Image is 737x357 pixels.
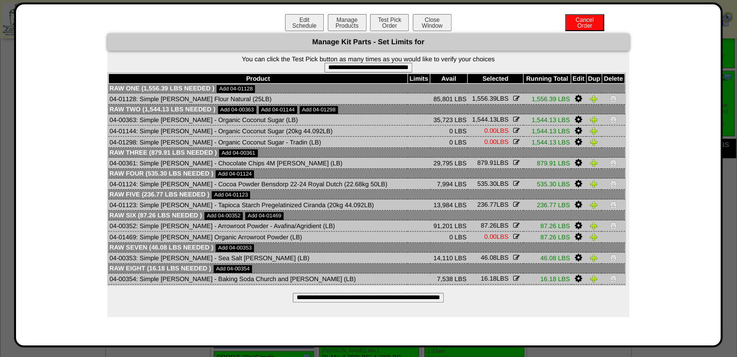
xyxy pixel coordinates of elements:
[108,264,624,273] td: Raw Eight (16.18 LBS needed )
[590,275,598,283] img: Duplicate Item
[285,14,324,31] button: EditSchedule
[586,74,602,84] th: Dup
[108,190,624,199] td: Raw Five (236.77 LBS needed )
[484,233,496,240] span: 0.00
[204,212,243,220] a: Add 04-00352
[430,273,468,285] td: 7,538 LBS
[590,127,598,135] img: Duplicate Item
[609,116,617,124] img: Delete Item
[590,116,598,124] img: Duplicate Item
[609,222,617,230] img: Delete Item
[259,106,297,114] a: Add 04-01144
[108,252,407,264] td: 04-00353: Simple [PERSON_NAME] - Sea Salt [PERSON_NAME] (LB)
[108,232,407,243] td: 04-01469: Simple [PERSON_NAME] Organic Arrowroot Powder (LB)
[107,55,629,72] form: You can click the Test Pick button as many times as you would like to verify your choices
[565,14,604,31] button: CancelOrder
[108,125,407,137] td: 04-01144: Simple [PERSON_NAME] - Organic Coconut Sugar (20kg 44.092LB)
[108,243,624,252] td: Raw Seven (46.08 LBS needed )
[430,74,468,84] th: Avail
[108,273,407,285] td: 04-00354: Simple [PERSON_NAME] - Baking Soda Church and [PERSON_NAME] (LB)
[218,106,256,114] a: Add 04-00363
[430,178,468,190] td: 7,994 LBS
[472,116,508,123] span: LBS
[523,158,571,169] td: 879.91 LBS
[523,74,571,84] th: Running Total
[219,149,257,157] a: Add 04-00361
[430,232,468,243] td: 0 LBS
[477,159,508,166] span: LBS
[413,14,452,31] button: CloseWindow
[217,85,255,93] a: Add 04-01128
[212,191,250,199] a: Add 04-01123
[481,222,508,229] span: LBS
[412,22,452,29] a: CloseWindow
[481,222,497,229] span: 87.26
[609,95,617,103] img: Delete Item
[523,199,571,211] td: 236.77 LBS
[571,74,586,84] th: Edit
[108,169,624,178] td: Raw Four (535.30 LBS needed )
[590,95,598,103] img: Duplicate Item
[108,220,407,232] td: 04-00352: Simple [PERSON_NAME] - Arrowroot Powder - Avafina/Agridient (LB)
[609,275,617,283] img: Delete Item
[214,265,252,273] a: Add 04-00354
[216,170,254,178] a: Add 04-01124
[430,220,468,232] td: 91,201 LBS
[523,273,571,285] td: 16.18 LBS
[430,199,468,211] td: 13,984 LBS
[477,201,508,208] span: LBS
[523,220,571,232] td: 87.26 LBS
[472,95,497,102] span: 1,556.39
[108,84,624,93] td: Raw One (1,556.39 LBS needed )
[590,201,598,209] img: Duplicate Item
[609,180,617,188] img: Delete Item
[609,201,617,209] img: Delete Item
[472,116,497,123] span: 1,544.13
[108,158,407,169] td: 04-00361: Simple [PERSON_NAME] - Chocolate Chips 4M [PERSON_NAME] (LB)
[477,180,508,187] span: LBS
[430,125,468,137] td: 0 LBS
[590,159,598,167] img: Duplicate Item
[481,254,497,261] span: 46.08
[590,180,598,188] img: Duplicate Item
[108,114,407,125] td: 04-00363: Simple [PERSON_NAME] - Organic Coconut Sugar (LB)
[407,74,430,84] th: Limits
[484,138,496,145] span: 0.00
[477,201,497,208] span: 236.77
[108,137,407,148] td: 04-01298: Simple [PERSON_NAME] - Organic Coconut Sugar - Tradin (LB)
[108,199,407,211] td: 04-01123: Simple [PERSON_NAME] - Tapioca Starch Pregelatinized Ciranda (20kg 44.092LB)
[216,244,254,252] a: Add 04-00353
[328,14,367,31] button: ManageProducts
[468,74,523,84] th: Selected
[484,233,508,240] span: LBS
[523,178,571,190] td: 535.30 LBS
[430,252,468,264] td: 14,110 LBS
[609,159,617,167] img: Delete Item
[300,106,338,114] a: Add 04-01298
[523,125,571,137] td: 1,544.13 LBS
[430,93,468,105] td: 85,801 LBS
[523,232,571,243] td: 87.26 LBS
[523,93,571,105] td: 1,556.39 LBS
[108,105,624,114] td: Raw Two (1,544.13 LBS needed )
[602,74,624,84] th: Delete
[472,95,508,102] span: LBS
[108,74,407,84] th: Product
[590,254,598,262] img: Duplicate Item
[245,212,284,220] a: Add 04-01469
[107,34,629,51] div: Manage Kit Parts - Set Limits for
[484,138,508,145] span: LBS
[481,275,497,282] span: 16.18
[108,211,624,220] td: Raw Six (87.26 LBS needed )
[477,180,497,187] span: 535.30
[523,114,571,125] td: 1,544.13 LBS
[609,254,617,262] img: Delete Item
[484,127,508,134] span: LBS
[481,254,508,261] span: LBS
[484,127,496,134] span: 0.00
[523,252,571,264] td: 46.08 LBS
[108,178,407,190] td: 04-01124: Simple [PERSON_NAME] - Cocoa Powder Bensdorp 22-24 Royal Dutch (22.68kg 50LB)
[477,159,497,166] span: 879.91
[481,275,508,282] span: LBS
[108,93,407,105] td: 04-01128: Simple [PERSON_NAME] Flour Natural (25LB)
